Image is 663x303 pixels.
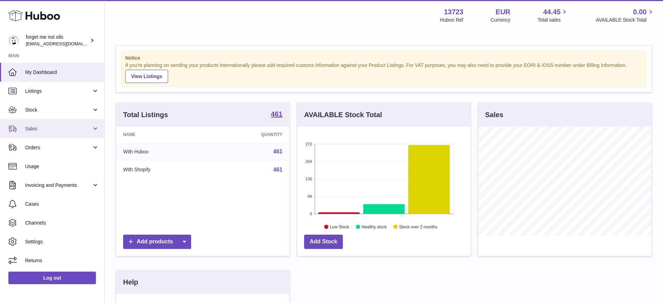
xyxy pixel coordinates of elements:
text: 68 [308,194,312,198]
span: Returns [25,257,99,264]
h3: Total Listings [123,110,168,120]
div: Huboo Ref [440,17,464,23]
text: Stock over 2 months [399,224,437,229]
strong: 461 [271,111,282,118]
span: Settings [25,238,99,245]
span: Stock [25,107,92,113]
div: Currency [491,17,511,23]
th: Name [116,127,210,143]
a: Add Stock [304,235,343,249]
a: 461 [271,111,282,119]
a: 44.45 Total sales [537,7,568,23]
span: Usage [25,163,99,170]
text: 204 [306,159,312,164]
a: Add products [123,235,191,249]
span: Sales [25,126,92,132]
strong: Notice [125,55,642,61]
text: Low Stock [330,224,349,229]
span: AVAILABLE Stock Total [596,17,655,23]
h3: AVAILABLE Stock Total [304,110,382,120]
span: My Dashboard [25,69,99,76]
h3: Sales [485,110,503,120]
span: Cases [25,201,99,207]
span: 0.00 [633,7,647,17]
div: forget me not oils [26,34,89,47]
td: With Huboo [116,143,210,161]
a: Log out [8,272,96,284]
span: [EMAIL_ADDRESS][DOMAIN_NAME] [26,41,103,46]
td: With Shopify [116,161,210,179]
a: 461 [273,149,282,154]
span: Total sales [537,17,568,23]
text: 0 [310,212,312,216]
span: Listings [25,88,92,94]
span: 44.45 [543,7,560,17]
strong: EUR [496,7,510,17]
span: Orders [25,144,92,151]
h3: Help [123,278,138,287]
text: 136 [306,177,312,181]
img: forgetmenothf@gmail.com [8,35,19,46]
span: Invoicing and Payments [25,182,92,189]
a: 461 [273,167,282,173]
div: If you're planning on sending your products internationally please add required customs informati... [125,62,642,83]
a: 0.00 AVAILABLE Stock Total [596,7,655,23]
a: View Listings [125,70,168,83]
strong: 13723 [444,7,464,17]
text: Healthy stock [362,224,387,229]
text: 272 [306,142,312,146]
span: Channels [25,220,99,226]
th: Quantity [210,127,289,143]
